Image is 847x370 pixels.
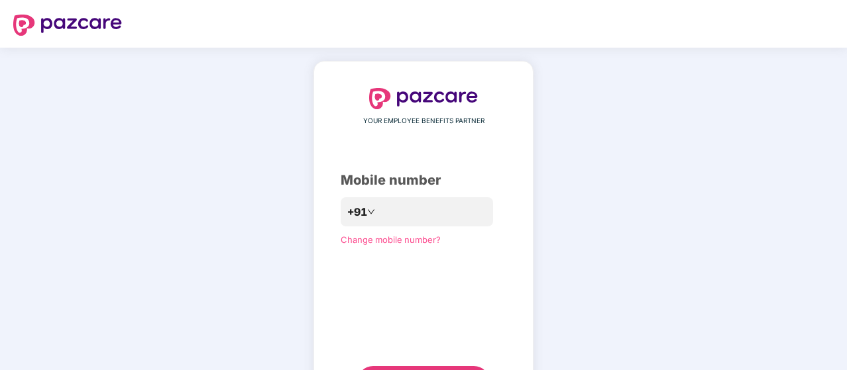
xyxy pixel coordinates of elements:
[363,116,484,126] span: YOUR EMPLOYEE BENEFITS PARTNER
[347,204,367,220] span: +91
[369,88,478,109] img: logo
[341,234,441,245] a: Change mobile number?
[13,15,122,36] img: logo
[341,170,506,191] div: Mobile number
[367,208,375,216] span: down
